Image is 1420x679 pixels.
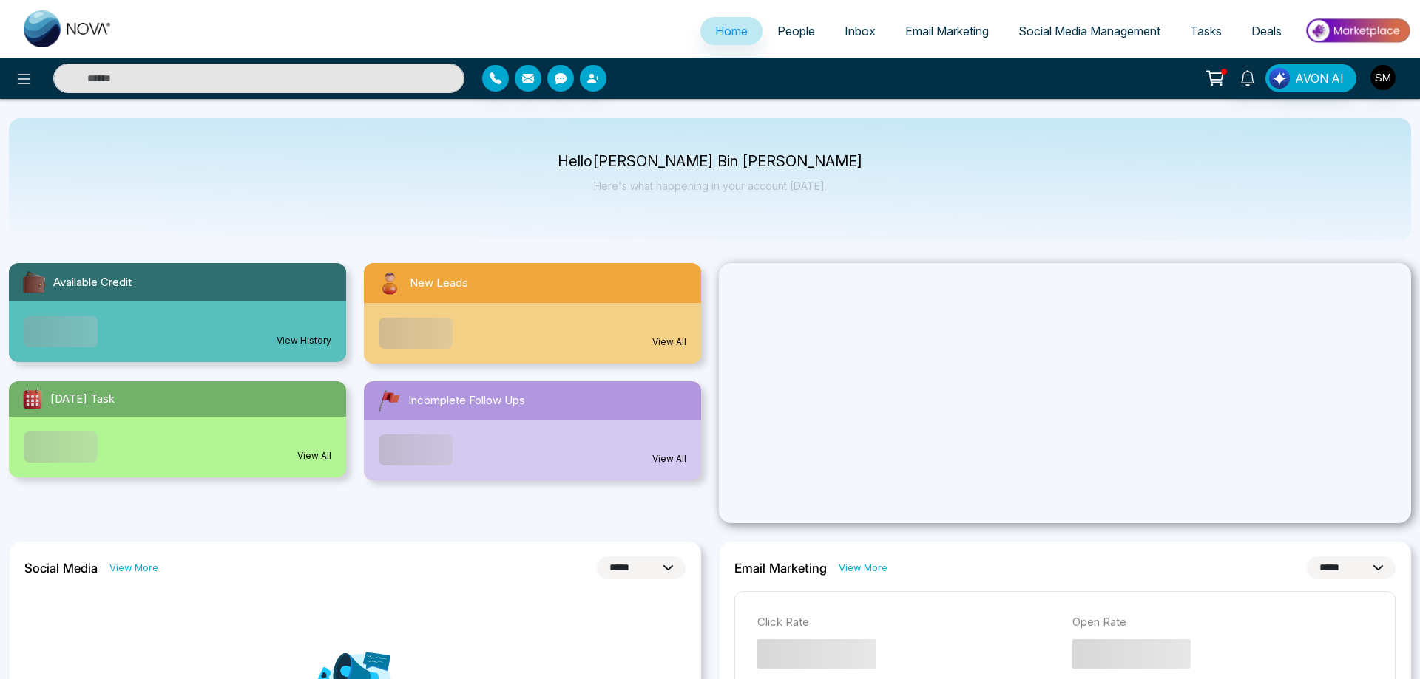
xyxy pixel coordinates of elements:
a: People [763,17,830,45]
p: Here's what happening in your account [DATE]. [558,180,863,192]
a: View All [652,335,686,349]
a: View All [652,452,686,465]
img: todayTask.svg [21,387,44,411]
span: New Leads [410,275,468,292]
a: Incomplete Follow UpsView All [355,381,710,480]
a: Deals [1237,17,1296,45]
img: Lead Flow [1269,68,1290,89]
a: Email Marketing [890,17,1004,45]
span: Tasks [1190,24,1222,38]
span: Home [715,24,748,38]
a: View More [109,561,158,575]
img: User Avatar [1370,65,1396,90]
button: AVON AI [1265,64,1356,92]
span: Incomplete Follow Ups [408,392,525,409]
img: newLeads.svg [376,269,404,297]
a: Tasks [1175,17,1237,45]
img: availableCredit.svg [21,269,47,296]
a: Home [700,17,763,45]
img: Nova CRM Logo [24,10,112,47]
img: Market-place.gif [1304,14,1411,47]
a: View History [277,334,331,347]
p: Click Rate [757,614,1058,631]
a: Social Media Management [1004,17,1175,45]
span: People [777,24,815,38]
span: Available Credit [53,274,132,291]
span: Deals [1251,24,1282,38]
a: Inbox [830,17,890,45]
a: View All [297,449,331,463]
img: followUps.svg [376,387,402,414]
a: View More [839,561,887,575]
span: [DATE] Task [50,391,115,408]
span: AVON AI [1295,69,1344,87]
a: New LeadsView All [355,263,710,364]
p: Open Rate [1072,614,1373,631]
span: Social Media Management [1018,24,1160,38]
span: Inbox [845,24,876,38]
span: Email Marketing [905,24,989,38]
h2: Email Marketing [734,561,827,576]
h2: Social Media [24,561,98,576]
p: Hello [PERSON_NAME] Bin [PERSON_NAME] [558,155,863,168]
